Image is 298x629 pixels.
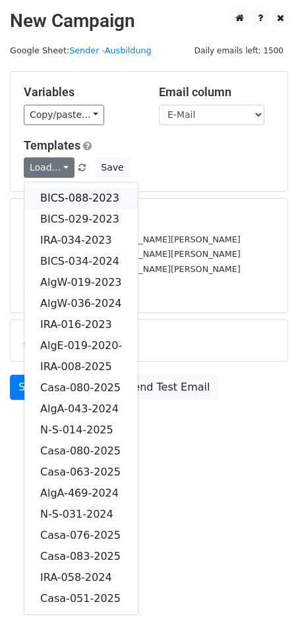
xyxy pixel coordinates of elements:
[24,546,138,567] a: Casa-083-2025
[24,138,80,152] a: Templates
[24,441,138,462] a: Casa-080-2025
[24,157,74,178] a: Load...
[24,525,138,546] a: Casa-076-2025
[24,335,138,356] a: AlgE-019-2020-
[10,45,152,55] small: Google Sheet:
[24,251,138,272] a: BICS-034-2024
[24,314,138,335] a: IRA-016-2023
[24,105,104,125] a: Copy/paste...
[159,85,274,99] h5: Email column
[24,212,274,227] h5: 1489 Recipients
[24,249,241,259] small: [EMAIL_ADDRESS][DOMAIN_NAME][PERSON_NAME]
[190,43,288,58] span: Daily emails left: 1500
[24,272,138,293] a: AlgW-019-2023
[24,377,138,398] a: Casa-080-2025
[24,588,138,609] a: Casa-051-2025
[24,293,138,314] a: AlgW-036-2024
[10,375,53,400] a: Send
[24,567,138,588] a: IRA-058-2024
[24,209,138,230] a: BICS-029-2023
[24,398,138,420] a: AlgA-043-2024
[118,375,218,400] a: Send Test Email
[10,10,288,32] h2: New Campaign
[24,234,241,244] small: [EMAIL_ADDRESS][DOMAIN_NAME][PERSON_NAME]
[24,230,138,251] a: IRA-034-2023
[24,462,138,483] a: Casa-063-2025
[24,85,139,99] h5: Variables
[24,333,274,348] h5: Advanced
[232,566,298,629] iframe: Chat Widget
[232,566,298,629] div: Chat-Widget
[24,483,138,504] a: AlgA-469-2024
[24,356,138,377] a: IRA-008-2025
[24,264,241,274] small: [EMAIL_ADDRESS][DOMAIN_NAME][PERSON_NAME]
[69,45,152,55] a: Sender -Ausbildung
[190,45,288,55] a: Daily emails left: 1500
[24,188,138,209] a: BICS-088-2023
[24,420,138,441] a: N-S-014-2025
[95,157,129,178] button: Save
[24,504,138,525] a: N-S-031-2024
